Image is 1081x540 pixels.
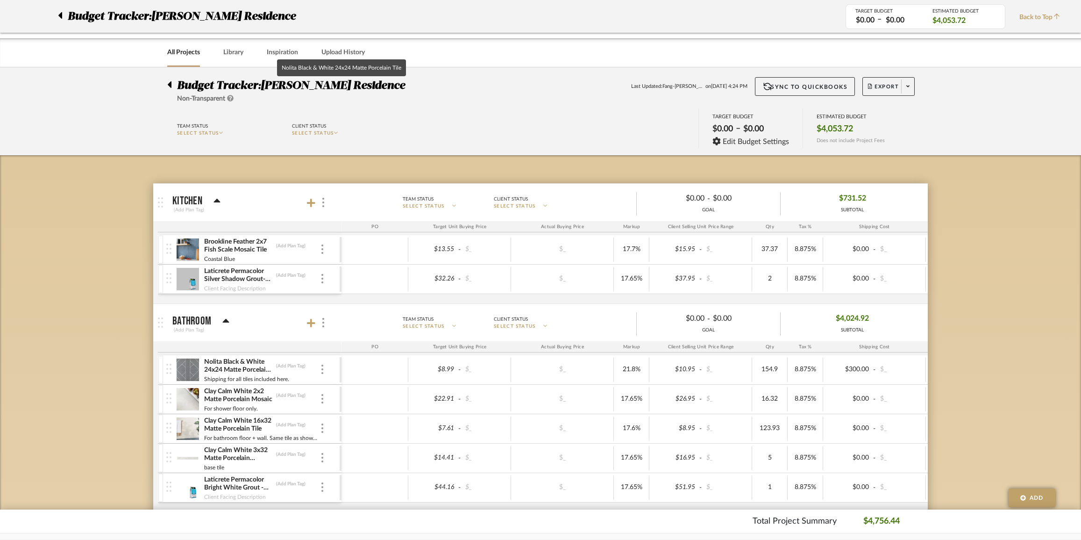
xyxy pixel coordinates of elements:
div: Target Unit Buying Price [408,341,511,353]
div: $0.00 [853,15,877,26]
div: $_ [462,363,508,376]
span: - [707,193,710,204]
div: Tax % [788,341,823,353]
img: vertical-grip.svg [166,244,171,254]
div: ESTIMATED BUDGET [817,114,885,120]
div: $300.00 [826,363,872,376]
div: $51.95 [652,481,698,494]
div: Team Status [403,195,434,203]
div: (Add Plan Tag) [276,481,306,487]
div: $13.55 [411,243,457,256]
span: SELECT STATUS [494,323,536,330]
span: SELECT STATUS [292,131,334,136]
div: Actual Buying Price [511,341,614,353]
div: $26.95 [652,392,698,406]
span: - [457,483,462,492]
img: b8913a6a-5ab1-4449-9c94-24e71f6f1150_50x50.jpg [176,476,199,499]
div: 8.875% [790,392,820,406]
div: $_ [537,272,588,286]
div: 1 [755,481,784,494]
div: PO [341,221,408,232]
div: Client Status [494,315,528,324]
div: $8.95 [652,422,698,435]
div: $37.95 [652,272,698,286]
span: - [457,365,462,374]
p: Total Project Summary [753,515,837,528]
div: (Add Plan Tag) [276,392,306,399]
div: $_ [704,272,749,286]
div: $16.95 [652,451,698,465]
div: 8.875% [790,243,820,256]
span: - [698,274,704,284]
span: - [457,274,462,284]
div: Markup [614,221,649,232]
span: $731.52 [839,191,866,206]
div: $0.00 [710,311,773,326]
div: $0.00 [740,121,767,137]
div: TARGET BUDGET [712,114,789,120]
div: Client Facing Description [204,284,266,293]
div: 17.65% [617,481,646,494]
span: Back to Top [1019,13,1065,22]
img: vertical-grip.svg [166,273,171,283]
img: 3dots-v.svg [322,198,324,207]
span: - [872,245,877,254]
div: $8.99 [411,363,457,376]
div: $_ [462,272,508,286]
div: $_ [704,363,749,376]
div: $_ [537,363,588,376]
div: Qty [752,221,788,232]
div: Nolita Black & White 24x24 Matte Porcelain Tile [204,358,273,374]
div: Client Facing Description [204,492,266,502]
span: on [705,83,711,91]
div: 2 [755,272,784,286]
div: Kitchen(Add Plan Tag)Team StatusSELECT STATUSClient StatusSELECT STATUS$0.00-$0.00GOAL$731.52SUBT... [158,221,928,303]
img: 5da4de7d-5ea2-4105-bea1-75b8e1cd71de_50x50.jpg [176,388,199,410]
button: Add [1009,489,1055,507]
img: 3dots-v.svg [322,318,324,327]
div: Client Selling Unit Price Range [649,221,752,232]
div: (Add Plan Tag) [276,363,306,369]
span: $4,024.92 [836,311,869,326]
div: Shipping Cost [823,221,926,232]
div: Clay Calm White 16x32 Matte Porcelain Tile [204,417,273,433]
div: Brookline Feather 2x7 Fish Scale Mosaic Tile [204,238,273,254]
div: $_ [877,451,923,465]
span: Fang-[PERSON_NAME] [662,83,705,91]
div: $0.00 [826,481,872,494]
div: $_ [877,481,923,494]
img: vertical-grip.svg [166,393,171,403]
span: - [698,483,704,492]
div: $_ [877,422,923,435]
span: Last Updated: [631,83,662,91]
div: $_ [704,451,749,465]
div: (Add Plan Tag) [276,272,306,279]
div: $0.00 [645,311,707,326]
div: 154.9 [755,363,784,376]
div: Client Status [494,195,528,203]
span: Non-Transparent [177,95,225,102]
a: All Projects [167,46,200,59]
div: 5 [755,451,784,465]
span: - [872,365,877,374]
img: vertical-grip.svg [166,364,171,374]
div: TARGET BUDGET [855,8,918,14]
button: Sync to QuickBooks [755,77,855,96]
div: $_ [462,481,508,494]
span: $4,053.72 [932,15,966,26]
div: GOAL [637,327,780,334]
span: – [877,14,882,26]
div: Ship. Markup % [926,341,971,353]
span: - [457,454,462,463]
div: $_ [537,243,588,256]
span: - [698,365,704,374]
div: SUBTOTAL [839,207,866,214]
span: SELECT STATUS [494,203,536,210]
span: Budget Tracker: [68,8,151,25]
div: $_ [462,392,508,406]
span: - [457,245,462,254]
img: 3dots-v.svg [321,365,323,374]
span: Add [1030,494,1044,502]
div: For bathroom floor + wall. Same tile as shower floor tile, just different size. [204,433,320,443]
div: $_ [877,392,923,406]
